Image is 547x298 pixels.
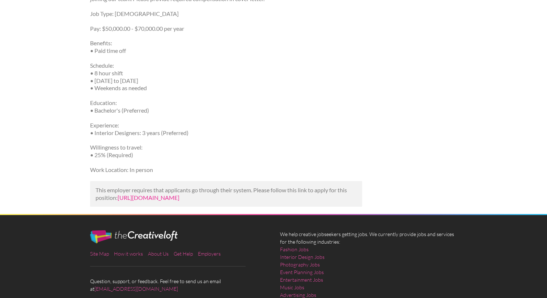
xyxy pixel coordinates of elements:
[280,284,304,291] a: Music Jobs
[280,261,320,268] a: Photography Jobs
[148,251,169,257] a: About Us
[280,268,324,276] a: Event Planning Jobs
[280,253,325,261] a: Interior Design Jobs
[114,251,143,257] a: How it works
[90,122,362,137] p: Experience: • Interior Designers: 3 years (Preferred)
[90,10,362,18] p: Job Type: [DEMOGRAPHIC_DATA]
[90,251,109,257] a: Site Map
[90,99,362,114] p: Education: • Bachelor's (Preferred)
[280,276,323,284] a: Entertainment Jobs
[96,186,357,202] p: This employer requires that applicants go through their system. Please follow this link to apply ...
[280,245,309,253] a: Fashion Jobs
[90,166,362,174] p: Work Location: In person
[90,39,362,55] p: Benefits: • Paid time off
[118,194,179,201] a: [URL][DOMAIN_NAME]
[94,286,178,292] a: [EMAIL_ADDRESS][DOMAIN_NAME]
[90,25,362,33] p: Pay: $50,000.00 - $70,000.00 per year
[90,144,362,159] p: Willingness to travel: • 25% (Required)
[198,251,221,257] a: Employers
[90,62,362,92] p: Schedule: • 8 hour shift • [DATE] to [DATE] • Weekends as needed
[174,251,193,257] a: Get Help
[90,230,178,243] img: The Creative Loft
